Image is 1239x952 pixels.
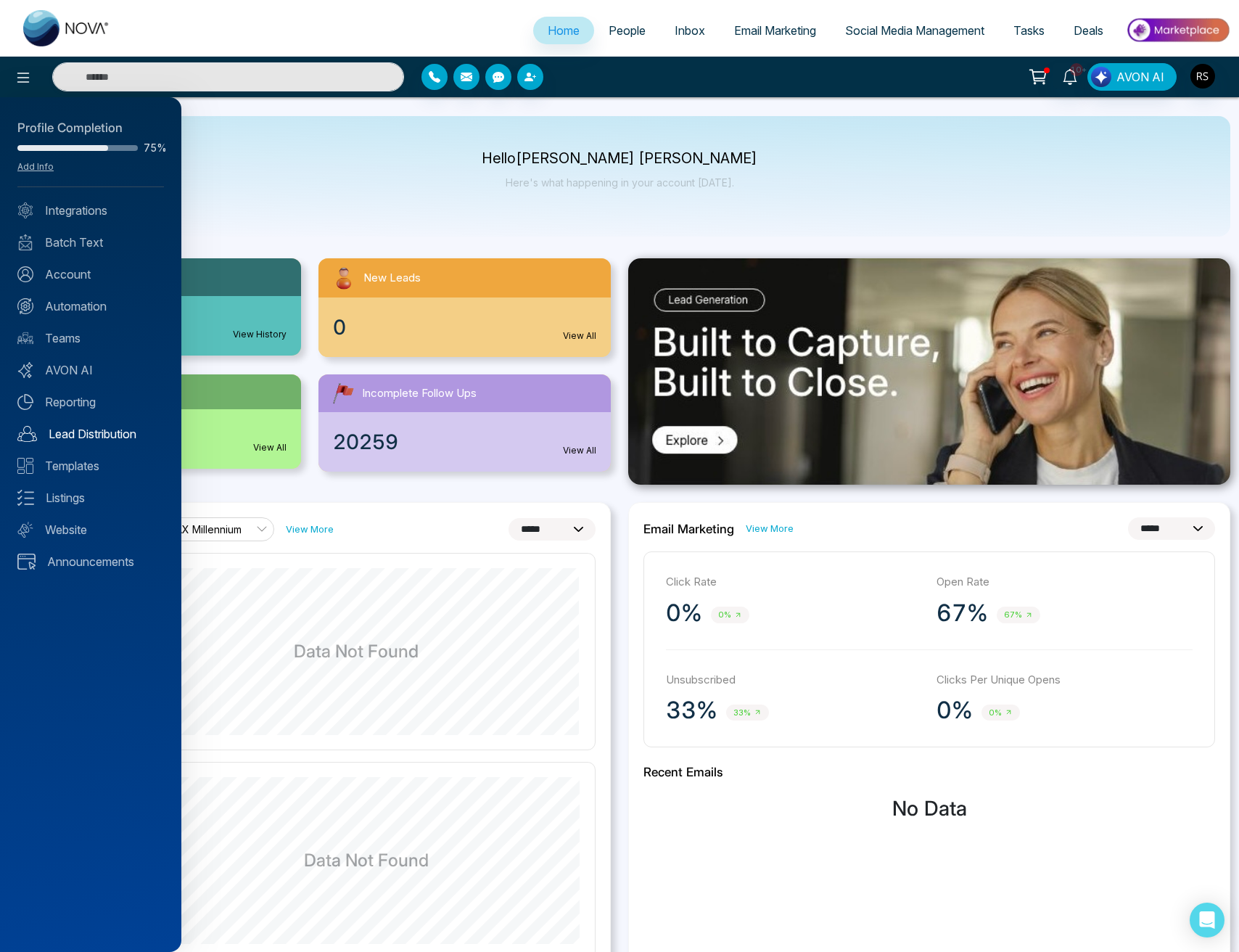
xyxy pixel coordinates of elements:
[17,554,36,570] img: announcements.svg
[17,521,164,538] a: Website
[17,361,164,379] a: AVON AI
[17,362,33,378] img: Avon-AI.svg
[17,202,164,219] a: Integrations
[17,522,33,538] img: Website.svg
[17,119,164,138] div: Profile Completion
[17,393,164,411] a: Reporting
[1190,903,1224,937] div: Open Intercom Messenger
[17,298,33,314] img: Automation.svg
[17,490,34,506] img: Listings.svg
[17,329,164,347] a: Teams
[17,394,33,410] img: Reporting.svg
[17,489,164,506] a: Listings
[17,458,33,474] img: Templates.svg
[17,457,164,475] a: Templates
[144,143,164,153] span: 75%
[17,425,164,443] a: Lead Distribution
[17,426,37,442] img: Lead-dist.svg
[17,202,33,218] img: Integrated.svg
[17,266,164,283] a: Account
[17,266,33,282] img: Account.svg
[17,234,164,251] a: Batch Text
[17,161,54,172] a: Add Info
[17,234,33,250] img: batch_text_white.png
[17,553,164,570] a: Announcements
[17,330,33,346] img: team.svg
[17,297,164,315] a: Automation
